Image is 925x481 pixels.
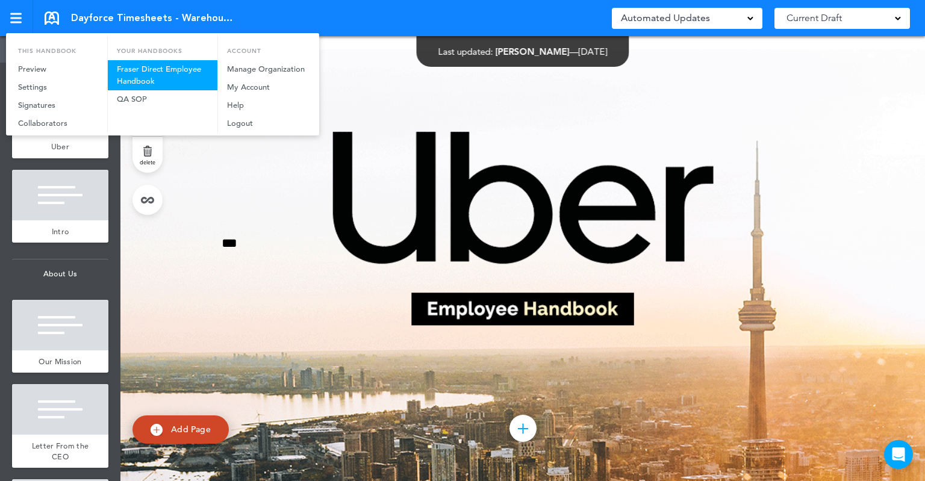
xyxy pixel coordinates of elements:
[9,78,107,96] a: Settings
[9,114,107,132] a: Collaborators
[218,96,316,114] a: Help
[9,36,107,60] li: This handbook
[9,96,107,114] a: Signatures
[218,60,316,78] a: Manage Organization
[218,114,316,132] a: Logout
[9,60,107,78] a: Preview
[108,60,217,90] a: Fraser Direct Employee Handbook
[108,36,217,60] li: Your Handbooks
[108,90,217,108] a: QA SOP
[218,36,316,60] li: Account
[218,78,316,96] a: My Account
[884,440,913,469] div: Open Intercom Messenger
